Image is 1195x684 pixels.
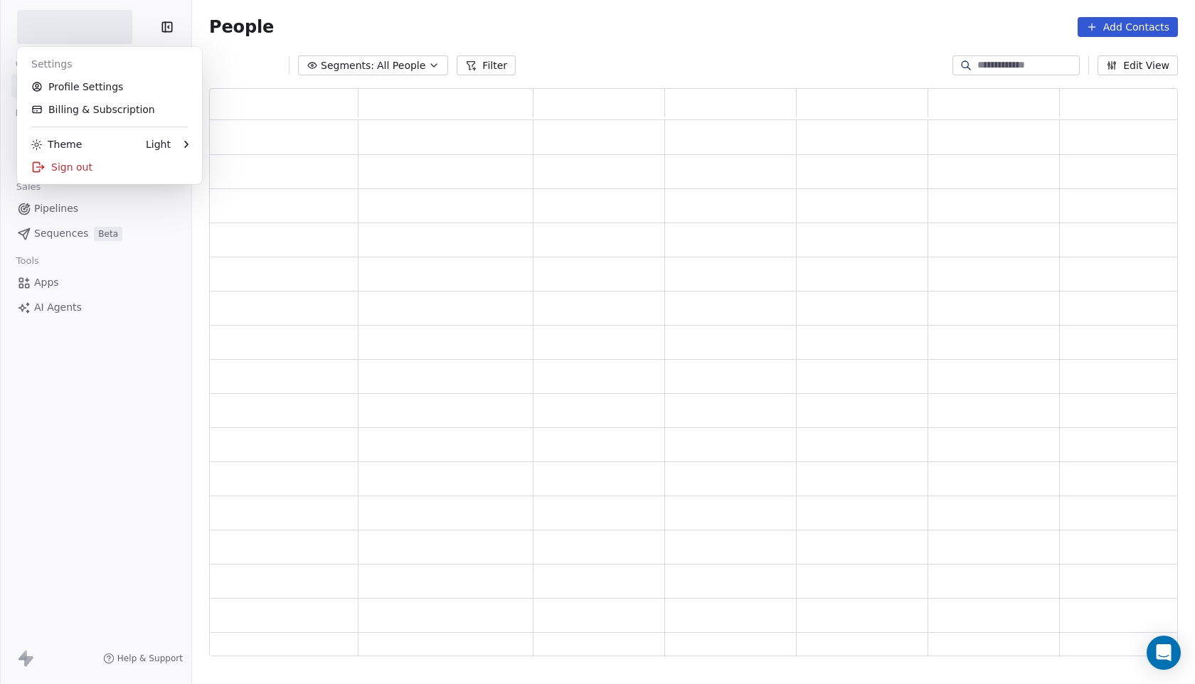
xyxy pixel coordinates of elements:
[23,156,196,178] div: Sign out
[23,53,196,75] div: Settings
[23,98,196,121] a: Billing & Subscription
[31,137,82,151] div: Theme
[146,137,171,151] div: Light
[23,75,196,98] a: Profile Settings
